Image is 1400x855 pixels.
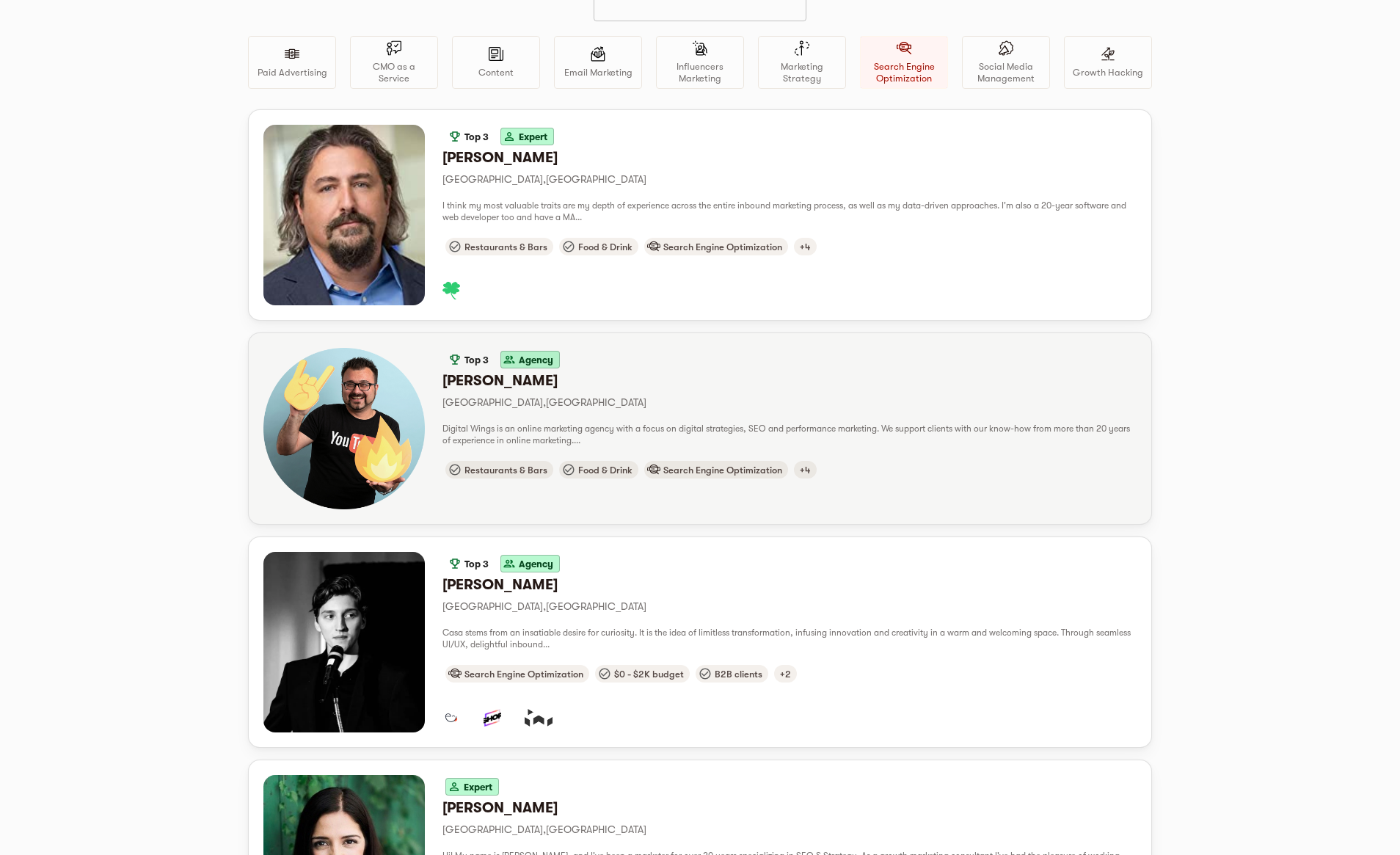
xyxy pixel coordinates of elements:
h6: [PERSON_NAME] [442,371,1137,390]
button: Top 3Agency[PERSON_NAME][GEOGRAPHIC_DATA],[GEOGRAPHIC_DATA]Digital Wings is an online marketing a... [249,333,1151,524]
div: Innisfree Irish Pubs [442,282,460,299]
span: Search Engine Optimization [657,241,788,252]
button: Top 3Agency[PERSON_NAME][GEOGRAPHIC_DATA],[GEOGRAPHIC_DATA]Casa stems from an insatiable desire f... [249,537,1151,747]
span: Restaurants & Bars [459,465,553,476]
p: Paid Advertising [258,67,327,79]
p: Content [478,67,514,79]
div: CMO as a Service [350,36,438,89]
span: Agency [513,559,559,570]
h6: [PERSON_NAME] [442,575,1137,594]
div: Growth Hacking [1064,36,1152,89]
span: Casa stems from an insatiable desire for curiosity. It is the idea of limitless transformation, i... [442,627,1131,650]
span: Expert [458,782,498,793]
div: Social Media Management [962,36,1050,89]
div: $0 - $2K budget, B2B clients, B2C clients, ROAS (Return On Ad Spend) [794,238,817,255]
p: CMO as a Service [357,61,431,84]
h6: [PERSON_NAME] [442,798,1137,818]
span: Digital Wings is an online marketing agency with a focus on digital strategies, SEO and performan... [442,423,1130,445]
p: Influencers Marketing [663,61,737,84]
span: +4 [794,241,817,252]
div: Paid Advertising [248,36,336,89]
div: B2C clients, ROAS (Return On Ad Spend) [774,665,797,683]
span: Food & Drink [572,465,638,476]
span: Food & Drink [572,241,638,252]
span: Top 3 [459,354,495,365]
p: [GEOGRAPHIC_DATA] , [GEOGRAPHIC_DATA] [442,393,1137,411]
span: Search Engine Optimization [459,669,589,680]
span: I think my most valuable traits are my depth of experience across the entire inbound marketing pr... [442,200,1126,222]
p: [GEOGRAPHIC_DATA] , [GEOGRAPHIC_DATA] [442,821,1137,838]
p: Growth Hacking [1073,67,1143,79]
div: Trylon [525,709,553,727]
h6: [PERSON_NAME] [442,148,1137,167]
span: Agency [513,354,559,365]
div: Taste Social [442,709,460,727]
p: Social Media Management [969,61,1043,84]
span: B2B clients [709,669,768,680]
div: Email Marketing [554,36,642,89]
div: Bloc Shop [484,709,501,727]
span: $0 - $2K budget [608,669,690,680]
span: Search Engine Optimization [657,465,788,476]
div: Content [452,36,540,89]
p: [GEOGRAPHIC_DATA] , [GEOGRAPHIC_DATA] [442,170,1137,188]
span: Top 3 [459,559,495,570]
div: Marketing Strategy [758,36,846,89]
p: Marketing Strategy [765,61,839,84]
span: Top 3 [459,131,495,142]
img: seoRegular.svg [647,463,660,476]
div: $0 - $2K budget, B2B clients, B2C clients, ROAS (Return On Ad Spend) [794,461,817,479]
span: +4 [794,465,817,476]
div: Search Engine Optimization [860,36,948,89]
span: Restaurants & Bars [459,241,553,252]
img: seoRegular.svg [448,667,462,680]
p: [GEOGRAPHIC_DATA] , [GEOGRAPHIC_DATA] [442,597,1137,615]
div: Influencers Marketing [656,36,744,89]
p: Email Marketing [564,67,632,79]
button: Top 3Expert[PERSON_NAME][GEOGRAPHIC_DATA],[GEOGRAPHIC_DATA]I think my most valuable traits are my... [249,110,1151,320]
span: +2 [774,669,797,680]
img: seoRegular.svg [647,240,660,253]
span: Expert [513,131,553,142]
